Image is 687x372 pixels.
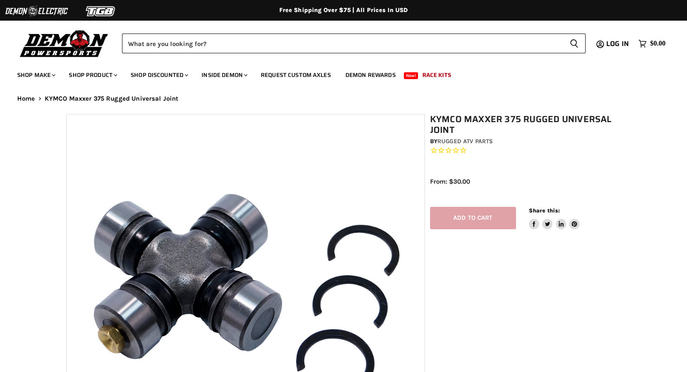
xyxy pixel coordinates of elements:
div: by [430,137,626,146]
a: Shop Make [11,66,61,84]
img: Demon Electric Logo 2 [4,3,69,19]
span: Rated 0.0 out of 5 stars 0 reviews [430,146,626,155]
a: Shop Product [62,66,122,84]
img: Demon Powersports [17,28,111,58]
a: Home [17,95,35,102]
a: $0.00 [634,37,670,50]
a: Inside Demon [195,66,253,84]
span: Log in [606,38,629,49]
img: TGB Logo 2 [69,3,133,19]
h1: KYMCO Maxxer 375 Rugged Universal Joint [430,114,626,135]
span: Share this: [529,207,560,214]
span: New! [404,72,418,79]
a: Shop Discounted [124,66,193,84]
a: Request Custom Axles [254,66,337,84]
a: Demon Rewards [339,66,402,84]
form: Product [122,34,586,53]
aside: Share this: [529,207,580,230]
span: From: $30.00 [430,178,470,185]
input: Search [122,34,563,53]
a: Rugged ATV Parts [437,138,493,145]
a: Race Kits [416,66,458,84]
a: Log in [602,40,634,48]
span: KYMCO Maxxer 375 Rugged Universal Joint [45,95,179,102]
button: Search [563,34,586,53]
ul: Main menu [11,63,663,84]
span: $0.00 [650,40,666,48]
